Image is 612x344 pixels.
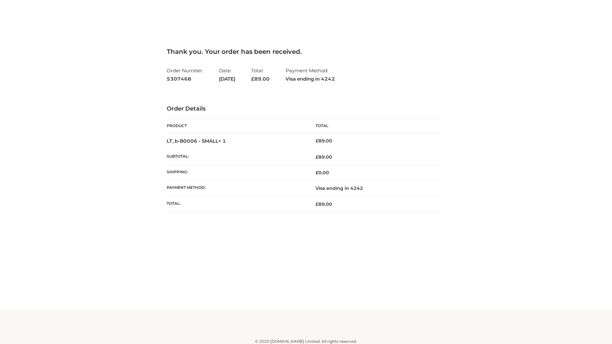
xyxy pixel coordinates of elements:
span: 89.00 [316,154,332,160]
strong: 5307468 [167,75,203,83]
span: 89.00 [316,201,332,207]
span: 89.00 [251,76,270,82]
strong: [DATE] [219,75,235,83]
span: £ [316,138,318,144]
th: Shipping: [167,165,306,181]
li: Total: [251,65,270,84]
span: £ [316,154,318,160]
strong: Visa ending in 4242 [286,75,335,83]
span: £ [316,170,318,176]
th: Product [167,119,306,133]
strong: × 1 [218,138,226,144]
h3: Thank you. Your order has been received. [167,48,445,55]
td: Visa ending in 4242 [306,181,445,196]
span: £ [251,76,254,82]
bdi: 0.00 [316,170,329,176]
bdi: 89.00 [316,138,332,144]
li: Order Number: [167,65,203,84]
th: Subtotal: [167,149,306,165]
th: Total: [167,196,306,212]
li: Date: [219,65,235,84]
h3: Order Details [167,105,445,112]
th: Payment method: [167,181,306,196]
strong: LT_b-B0006 - SMALL [167,138,226,144]
li: Payment Method: [286,65,335,84]
span: £ [316,201,318,207]
th: Total [306,119,445,133]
